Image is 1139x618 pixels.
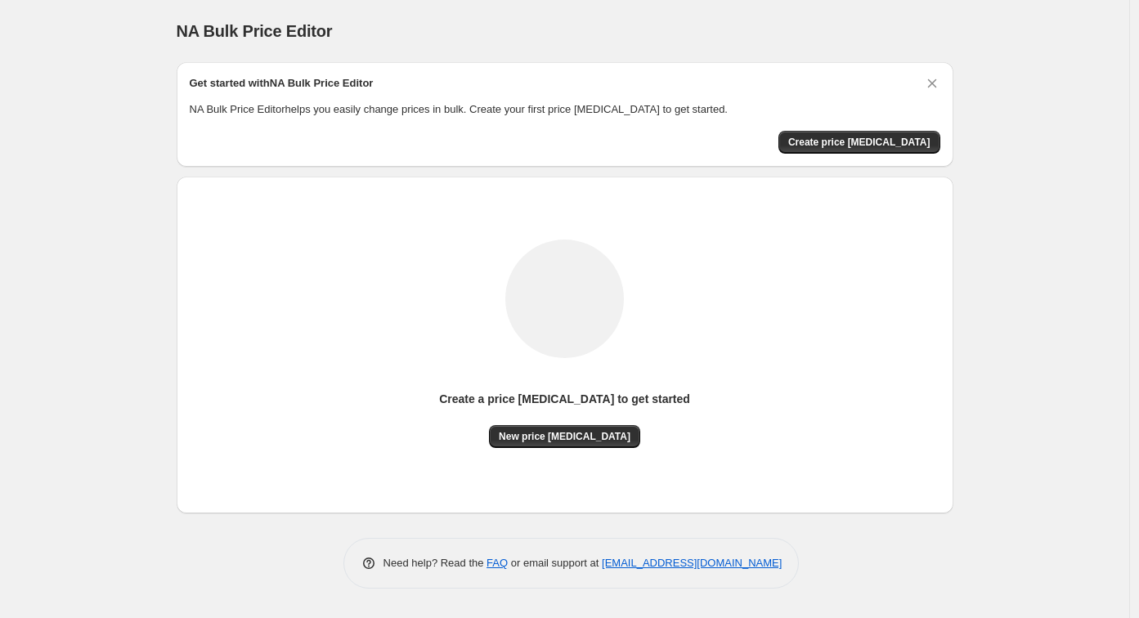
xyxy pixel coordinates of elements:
[439,391,690,407] p: Create a price [MEDICAL_DATA] to get started
[602,557,782,569] a: [EMAIL_ADDRESS][DOMAIN_NAME]
[383,557,487,569] span: Need help? Read the
[177,22,333,40] span: NA Bulk Price Editor
[190,75,374,92] h2: Get started with NA Bulk Price Editor
[190,101,940,118] p: NA Bulk Price Editor helps you easily change prices in bulk. Create your first price [MEDICAL_DAT...
[499,430,630,443] span: New price [MEDICAL_DATA]
[489,425,640,448] button: New price [MEDICAL_DATA]
[788,136,930,149] span: Create price [MEDICAL_DATA]
[924,75,940,92] button: Dismiss card
[508,557,602,569] span: or email support at
[487,557,508,569] a: FAQ
[778,131,940,154] button: Create price change job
